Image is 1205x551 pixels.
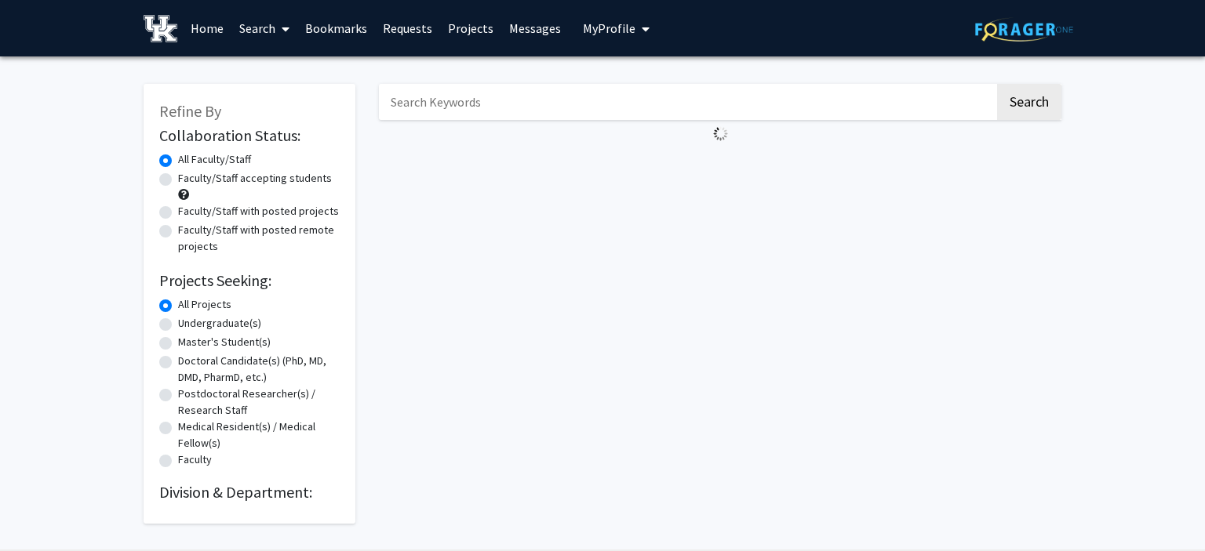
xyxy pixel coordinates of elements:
[178,386,340,419] label: Postdoctoral Researcher(s) / Research Staff
[12,480,67,539] iframe: Chat
[159,126,340,145] h2: Collaboration Status:
[707,120,734,147] img: Loading
[379,147,1061,183] nav: Page navigation
[583,20,635,36] span: My Profile
[375,1,440,56] a: Requests
[159,271,340,290] h2: Projects Seeking:
[178,419,340,451] label: Medical Resident(s) / Medical Fellow(s)
[178,222,340,255] label: Faculty/Staff with posted remote projects
[178,315,261,332] label: Undergraduate(s)
[178,353,340,386] label: Doctoral Candidate(s) (PhD, MD, DMD, PharmD, etc.)
[178,151,251,168] label: All Faculty/Staff
[178,170,332,187] label: Faculty/Staff accepting students
[159,101,221,121] span: Refine By
[440,1,501,56] a: Projects
[975,17,1073,42] img: ForagerOne Logo
[178,451,212,468] label: Faculty
[178,334,271,350] label: Master's Student(s)
[297,1,375,56] a: Bookmarks
[501,1,569,56] a: Messages
[159,483,340,502] h2: Division & Department:
[144,15,177,42] img: University of Kentucky Logo
[178,296,231,313] label: All Projects
[997,84,1061,120] button: Search
[231,1,297,56] a: Search
[183,1,231,56] a: Home
[379,84,995,120] input: Search Keywords
[178,203,339,219] label: Faculty/Staff with posted projects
